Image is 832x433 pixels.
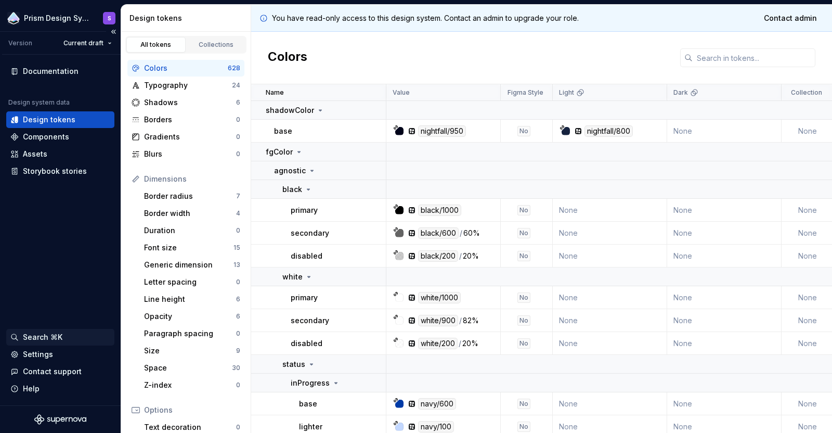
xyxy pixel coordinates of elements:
[508,88,543,97] p: Figma Style
[236,98,240,107] div: 6
[282,184,302,195] p: black
[757,9,824,28] a: Contact admin
[236,329,240,338] div: 0
[667,332,782,355] td: None
[459,250,462,262] div: /
[144,294,236,304] div: Line height
[460,227,462,239] div: /
[517,126,530,136] div: No
[673,88,688,97] p: Dark
[144,346,236,356] div: Size
[6,163,114,180] a: Storybook stories
[23,114,75,125] div: Design tokens
[272,13,579,23] p: You have read-only access to this design system. Contact an admin to upgrade your role.
[236,133,240,141] div: 0
[8,39,32,47] div: Version
[144,243,233,253] div: Font size
[236,116,240,124] div: 0
[764,13,817,23] span: Contact admin
[140,257,244,273] a: Generic dimension13
[228,64,240,72] div: 628
[144,149,236,159] div: Blurs
[553,332,667,355] td: None
[23,166,87,176] div: Storybook stories
[2,7,119,29] button: Prism Design SystemS
[59,36,116,50] button: Current draft
[236,381,240,389] div: 0
[667,120,782,143] td: None
[63,39,103,47] span: Current draft
[459,315,462,326] div: /
[6,329,114,346] button: Search ⌘K
[144,363,232,373] div: Space
[144,380,236,390] div: Z-index
[553,392,667,415] td: None
[463,315,479,326] div: 82%
[106,24,121,39] button: Collapse sidebar
[144,191,236,201] div: Border radius
[236,209,240,218] div: 4
[140,239,244,256] a: Font size15
[236,278,240,286] div: 0
[6,129,114,145] a: Components
[584,125,633,137] div: nightfall/800
[517,205,530,215] div: No
[517,399,530,409] div: No
[236,226,240,235] div: 0
[23,366,82,377] div: Contact support
[140,188,244,205] a: Border radius7
[127,111,244,128] a: Borders0
[6,346,114,363] a: Settings
[144,174,240,184] div: Dimensions
[127,60,244,77] a: Colors628
[6,363,114,380] button: Contact support
[144,311,236,322] div: Opacity
[8,98,70,107] div: Design system data
[130,41,182,49] div: All tokens
[144,422,236,432] div: Text decoration
[266,147,293,157] p: fgColor
[232,81,240,90] div: 24
[144,97,236,108] div: Shadows
[299,422,322,432] p: lighter
[144,405,240,415] div: Options
[667,222,782,245] td: None
[144,225,236,236] div: Duration
[140,222,244,239] a: Duration0
[127,77,244,94] a: Typography24
[140,360,244,376] a: Space30
[190,41,242,49] div: Collections
[393,88,410,97] p: Value
[232,364,240,372] div: 30
[144,80,232,91] div: Typography
[23,349,53,360] div: Settings
[299,399,317,409] p: base
[418,421,454,432] div: navy/100
[108,14,111,22] div: S
[418,398,456,410] div: navy/600
[140,325,244,342] a: Paragraph spacing0
[291,315,329,326] p: secondary
[667,199,782,222] td: None
[553,245,667,268] td: None
[23,132,69,142] div: Components
[553,286,667,309] td: None
[667,309,782,332] td: None
[517,292,530,303] div: No
[268,48,307,67] h2: Colors
[233,244,240,252] div: 15
[553,309,667,332] td: None
[291,228,329,238] p: secondary
[236,150,240,158] div: 0
[291,251,322,261] p: disabled
[291,205,318,215] p: primary
[23,149,47,159] div: Assets
[6,111,114,128] a: Design tokens
[127,146,244,162] a: Blurs0
[34,414,86,425] svg: Supernova Logo
[517,315,530,326] div: No
[144,114,236,125] div: Borders
[418,205,461,216] div: black/1000
[418,338,458,349] div: white/200
[6,146,114,162] a: Assets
